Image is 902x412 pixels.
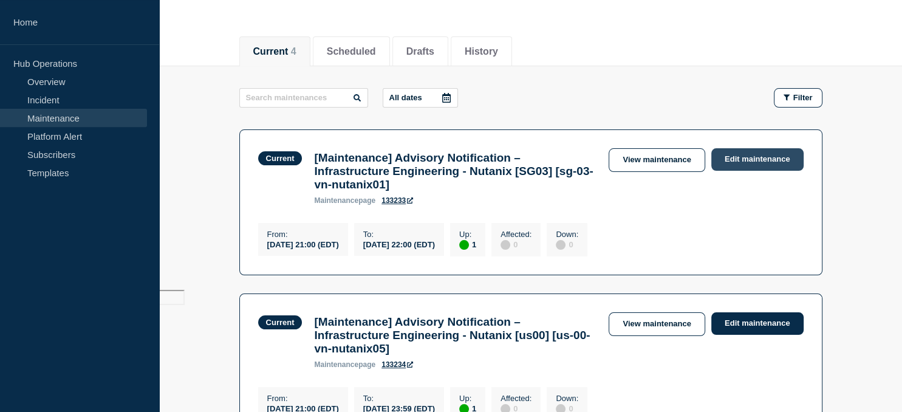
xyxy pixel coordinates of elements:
[314,151,596,191] h3: [Maintenance] Advisory Notification – Infrastructure Engineering - Nutanix [SG03] [sg-03-vn-nutan...
[556,394,578,403] p: Down :
[609,148,705,172] a: View maintenance
[363,239,435,249] div: [DATE] 22:00 (EDT)
[267,239,339,249] div: [DATE] 21:00 (EDT)
[291,46,296,57] span: 4
[363,230,435,239] p: To :
[314,360,375,369] p: page
[266,154,295,163] div: Current
[314,196,375,205] p: page
[266,318,295,327] div: Current
[459,239,476,250] div: 1
[793,93,813,102] span: Filter
[711,148,804,171] a: Edit maintenance
[314,196,358,205] span: maintenance
[774,88,822,108] button: Filter
[459,394,476,403] p: Up :
[314,315,596,355] h3: [Maintenance] Advisory Notification – Infrastructure Engineering - Nutanix [us00] [us-00-vn-nutan...
[711,312,804,335] a: Edit maintenance
[381,360,413,369] a: 133234
[381,196,413,205] a: 133233
[314,360,358,369] span: maintenance
[406,46,434,57] button: Drafts
[465,46,498,57] button: History
[327,46,376,57] button: Scheduled
[239,88,368,108] input: Search maintenances
[363,394,435,403] p: To :
[267,394,339,403] p: From :
[556,230,578,239] p: Down :
[253,46,296,57] button: Current 4
[459,240,469,250] div: up
[556,239,578,250] div: 0
[383,88,458,108] button: All dates
[556,240,565,250] div: disabled
[267,230,339,239] p: From :
[501,239,531,250] div: 0
[501,240,510,250] div: disabled
[501,394,531,403] p: Affected :
[459,230,476,239] p: Up :
[609,312,705,336] a: View maintenance
[389,93,422,102] p: All dates
[501,230,531,239] p: Affected :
